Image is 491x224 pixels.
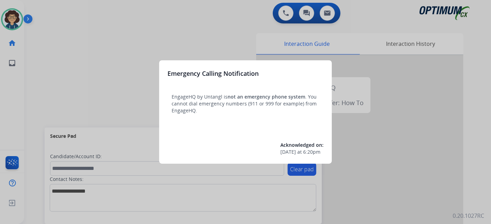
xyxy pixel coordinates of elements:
p: 0.20.1027RC [453,212,484,220]
span: 6:20pm [303,149,320,155]
span: [DATE] [280,149,296,155]
span: not an emergency phone system [228,93,305,100]
div: at [280,149,324,155]
span: Acknowledged on: [280,142,324,148]
p: EngageHQ by Untangl is . You cannot dial emergency numbers (911 or 999 for example) from EngageHQ. [172,93,319,114]
h3: Emergency Calling Notification [167,69,259,78]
